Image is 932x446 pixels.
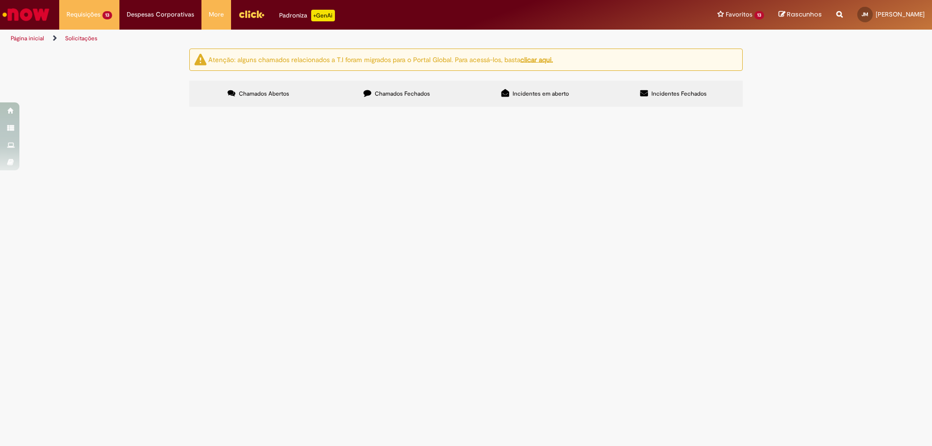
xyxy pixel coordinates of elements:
[209,10,224,19] span: More
[779,10,822,19] a: Rascunhos
[787,10,822,19] span: Rascunhos
[11,34,44,42] a: Página inicial
[238,7,265,21] img: click_logo_yellow_360x200.png
[862,11,868,17] span: JM
[311,10,335,21] p: +GenAi
[67,10,100,19] span: Requisições
[65,34,98,42] a: Solicitações
[876,10,925,18] span: [PERSON_NAME]
[7,30,614,48] ul: Trilhas de página
[375,90,430,98] span: Chamados Fechados
[520,55,553,64] a: clicar aqui.
[754,11,764,19] span: 13
[726,10,752,19] span: Favoritos
[239,90,289,98] span: Chamados Abertos
[279,10,335,21] div: Padroniza
[651,90,707,98] span: Incidentes Fechados
[1,5,51,24] img: ServiceNow
[127,10,194,19] span: Despesas Corporativas
[102,11,112,19] span: 13
[513,90,569,98] span: Incidentes em aberto
[208,55,553,64] ng-bind-html: Atenção: alguns chamados relacionados a T.I foram migrados para o Portal Global. Para acessá-los,...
